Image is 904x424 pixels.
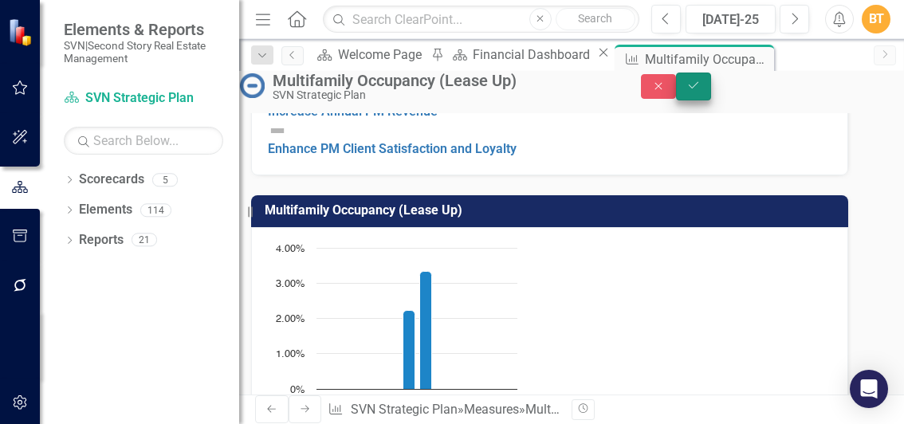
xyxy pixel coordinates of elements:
[79,231,124,249] a: Reports
[239,73,265,98] img: No Information
[273,89,609,101] div: SVN Strategic Plan
[132,234,157,247] div: 21
[64,39,223,65] small: SVN|Second Story Real Estate Management
[403,310,415,389] path: Jun-25, 2.22222222. Actual.
[351,402,458,417] a: SVN Strategic Plan
[276,279,305,289] text: 3.00%
[273,72,609,89] div: Multifamily Occupancy (Lease Up)
[691,10,770,29] div: [DATE]-25
[420,271,432,389] path: Jul-25, 3.33333333. Actual.
[556,8,635,30] button: Search
[140,203,171,217] div: 114
[276,244,305,254] text: 4.00%
[862,5,890,33] button: BT
[152,173,178,186] div: 5
[328,401,560,419] div: » »
[79,201,132,219] a: Elements
[8,18,36,45] img: ClearPoint Strategy
[312,45,426,65] a: Welcome Page
[64,20,223,39] span: Elements & Reports
[64,89,223,108] a: SVN Strategic Plan
[265,203,840,218] h3: Multifamily Occupancy (Lease Up)
[578,12,612,25] span: Search
[464,402,519,417] a: Measures
[268,121,287,140] img: Not Defined
[323,6,639,33] input: Search ClearPoint...
[79,171,144,189] a: Scorecards
[525,402,720,417] div: Multifamily Occupancy (Lease Up)
[276,314,305,324] text: 2.00%
[290,385,305,395] text: 0%
[64,127,223,155] input: Search Below...
[276,349,305,359] text: 1.00%
[645,49,770,69] div: Multifamily Occupancy (Lease Up)
[686,5,776,33] button: [DATE]-25
[268,141,517,156] a: Enhance PM Client Satisfaction and Loyalty
[850,370,888,408] div: Open Intercom Messenger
